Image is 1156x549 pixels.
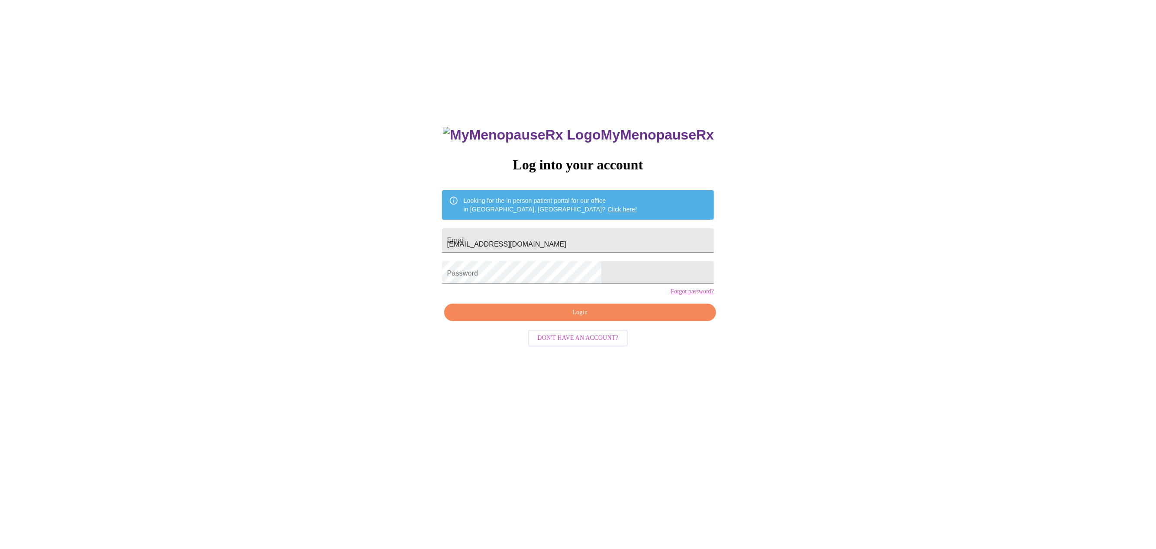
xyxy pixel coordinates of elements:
[454,307,706,318] span: Login
[443,127,601,143] img: MyMenopauseRx Logo
[464,193,637,217] div: Looking for the in person patient portal for our office in [GEOGRAPHIC_DATA], [GEOGRAPHIC_DATA]?
[442,157,714,173] h3: Log into your account
[538,333,619,344] span: Don't have an account?
[526,334,630,341] a: Don't have an account?
[444,304,716,322] button: Login
[608,206,637,213] a: Click here!
[528,330,628,347] button: Don't have an account?
[443,127,714,143] h3: MyMenopauseRx
[671,288,714,295] a: Forgot password?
